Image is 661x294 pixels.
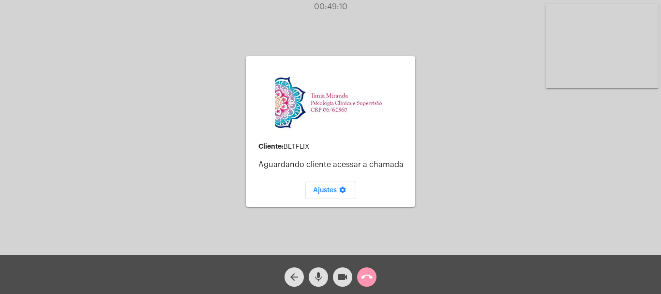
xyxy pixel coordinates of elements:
strong: Cliente: [258,143,284,150]
mat-icon: arrow_back [288,271,300,283]
mat-icon: videocam [337,271,348,283]
mat-icon: call_end [361,271,373,283]
div: BETFLIX [258,143,407,151]
span: 00:49:10 [314,3,347,11]
span: Ajustes [313,187,348,194]
img: 82f91219-cc54-a9e9-c892-318f5ec67ab1.jpg [275,74,386,131]
button: Ajustes [305,182,356,199]
mat-icon: mic [313,271,324,283]
p: Aguardando cliente acessar a chamada [258,160,407,169]
mat-icon: settings [337,186,348,198]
